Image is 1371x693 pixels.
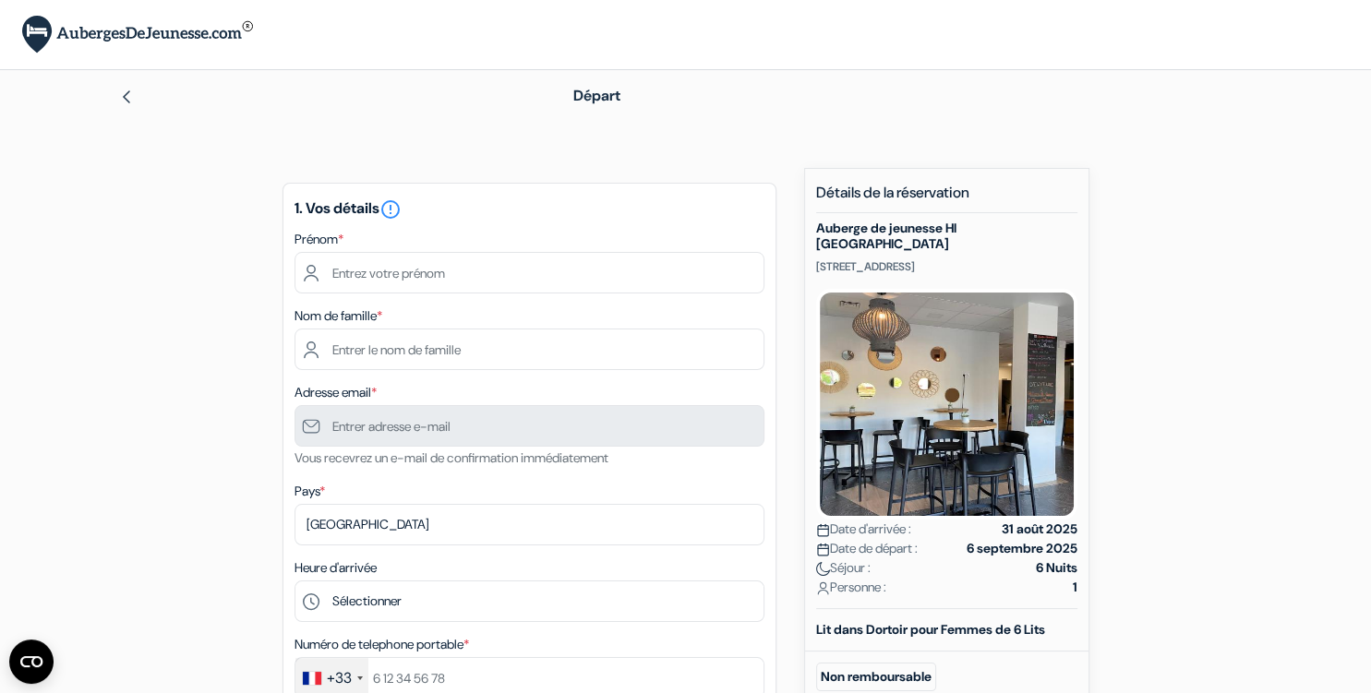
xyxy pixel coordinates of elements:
label: Pays [295,482,325,501]
span: Date d'arrivée : [816,520,911,539]
small: Vous recevrez un e-mail de confirmation immédiatement [295,449,608,466]
label: Numéro de telephone portable [295,635,469,654]
strong: 1 [1073,578,1077,597]
h5: Détails de la réservation [816,184,1077,213]
img: calendar.svg [816,543,830,556]
div: +33 [327,667,352,689]
img: moon.svg [816,562,830,576]
span: Date de départ : [816,539,918,558]
input: Entrer adresse e-mail [295,405,764,447]
span: Séjour : [816,558,871,578]
h5: Auberge de jeunesse HI [GEOGRAPHIC_DATA] [816,221,1077,252]
label: Adresse email [295,383,377,402]
span: Départ [573,86,620,105]
input: Entrez votre prénom [295,252,764,293]
iframe: Boîte de dialogue "Se connecter avec Google" [992,18,1353,249]
a: error_outline [379,198,402,218]
strong: 31 août 2025 [1002,520,1077,539]
h5: 1. Vos détails [295,198,764,221]
label: Prénom [295,230,343,249]
button: Ouvrir le widget CMP [9,639,54,684]
img: calendar.svg [816,523,830,537]
input: Entrer le nom de famille [295,329,764,370]
label: Heure d'arrivée [295,558,377,578]
label: Nom de famille [295,306,382,326]
img: left_arrow.svg [119,90,134,104]
span: Personne : [816,578,886,597]
small: Non remboursable [816,663,936,691]
img: AubergesDeJeunesse.com [22,16,253,54]
strong: 6 septembre 2025 [967,539,1077,558]
img: user_icon.svg [816,581,830,595]
p: [STREET_ADDRESS] [816,259,1077,274]
b: Lit dans Dortoir pour Femmes de 6 Lits [816,621,1045,638]
i: error_outline [379,198,402,221]
strong: 6 Nuits [1036,558,1077,578]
